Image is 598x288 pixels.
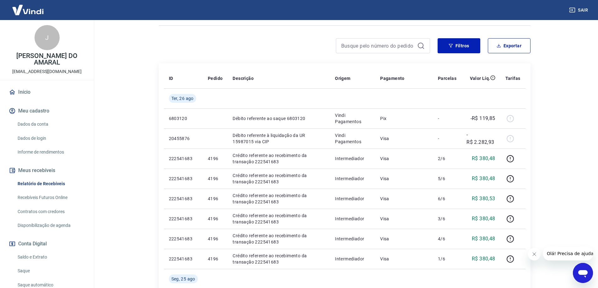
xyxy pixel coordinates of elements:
[233,233,325,245] p: Crédito referente ao recebimento da transação 222541683
[471,115,495,122] p: -R$ 119,85
[15,146,86,159] a: Informe de rendimentos
[472,215,495,223] p: R$ 380,48
[15,205,86,218] a: Contratos com credores
[335,236,370,242] p: Intermediador
[233,192,325,205] p: Crédito referente ao recebimento da transação 222541683
[466,131,495,146] p: -R$ 2.282,93
[380,216,428,222] p: Visa
[472,255,495,263] p: R$ 380,48
[472,155,495,162] p: R$ 380,48
[233,152,325,165] p: Crédito referente ao recebimento da transação 222541683
[169,155,198,162] p: 222541683
[35,25,60,50] div: J
[169,256,198,262] p: 222541683
[169,75,173,81] p: ID
[335,216,370,222] p: Intermediador
[472,235,495,243] p: R$ 380,48
[438,256,456,262] p: 1/6
[169,115,198,122] p: 6803120
[233,212,325,225] p: Crédito referente ao recebimento da transação 222541683
[335,132,370,145] p: Vindi Pagamentos
[335,196,370,202] p: Intermediador
[208,175,223,182] p: 4196
[233,172,325,185] p: Crédito referente ao recebimento da transação 222541683
[335,75,350,81] p: Origem
[438,135,456,142] p: -
[15,251,86,264] a: Saldo e Extrato
[380,135,428,142] p: Visa
[5,53,89,66] p: [PERSON_NAME] DO AMARAL
[169,216,198,222] p: 222541683
[380,236,428,242] p: Visa
[335,175,370,182] p: Intermediador
[341,41,415,50] input: Busque pelo número do pedido
[15,177,86,190] a: Relatório de Recebíveis
[543,247,593,260] iframe: Mensagem da empresa
[438,196,456,202] p: 6/6
[568,4,590,16] button: Sair
[8,237,86,251] button: Conta Digital
[438,216,456,222] p: 3/6
[380,256,428,262] p: Visa
[472,195,495,202] p: R$ 380,53
[528,248,541,260] iframe: Fechar mensagem
[8,0,48,19] img: Vindi
[171,276,195,282] span: Seg, 25 ago
[380,196,428,202] p: Visa
[208,196,223,202] p: 4196
[169,175,198,182] p: 222541683
[472,175,495,182] p: R$ 380,48
[208,75,223,81] p: Pedido
[169,196,198,202] p: 222541683
[380,75,405,81] p: Pagamento
[380,155,428,162] p: Visa
[438,38,480,53] button: Filtros
[335,256,370,262] p: Intermediador
[208,256,223,262] p: 4196
[335,155,370,162] p: Intermediador
[438,75,456,81] p: Parcelas
[15,219,86,232] a: Disponibilização de agenda
[208,236,223,242] p: 4196
[438,155,456,162] p: 2/6
[488,38,531,53] button: Exportar
[380,175,428,182] p: Visa
[208,216,223,222] p: 4196
[573,263,593,283] iframe: Botão para abrir a janela de mensagens
[380,115,428,122] p: Pix
[171,95,194,102] span: Ter, 26 ago
[8,104,86,118] button: Meu cadastro
[233,115,325,122] p: Débito referente ao saque 6803120
[335,112,370,125] p: Vindi Pagamentos
[15,132,86,145] a: Dados de login
[15,191,86,204] a: Recebíveis Futuros Online
[169,135,198,142] p: 20455876
[233,253,325,265] p: Crédito referente ao recebimento da transação 222541683
[438,115,456,122] p: -
[12,68,82,75] p: [EMAIL_ADDRESS][DOMAIN_NAME]
[4,4,53,9] span: Olá! Precisa de ajuda?
[8,164,86,177] button: Meus recebíveis
[233,132,325,145] p: Débito referente à liquidação da UR 15987015 via CIP
[438,236,456,242] p: 4/6
[208,155,223,162] p: 4196
[8,85,86,99] a: Início
[505,75,520,81] p: Tarifas
[233,75,254,81] p: Descrição
[15,264,86,277] a: Saque
[438,175,456,182] p: 5/6
[15,118,86,131] a: Dados da conta
[169,236,198,242] p: 222541683
[470,75,490,81] p: Valor Líq.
